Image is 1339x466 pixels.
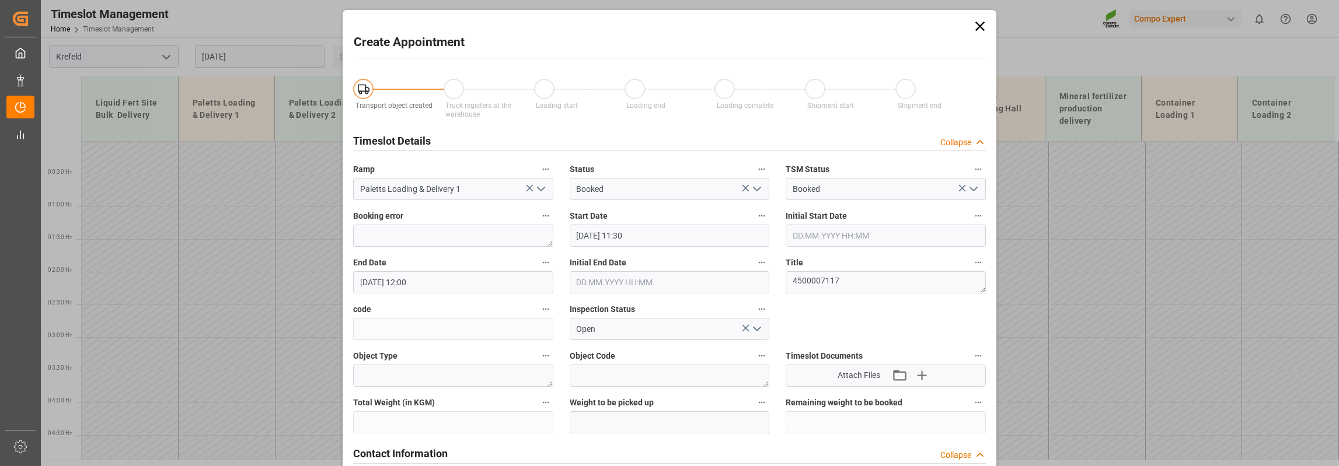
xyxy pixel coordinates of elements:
[786,350,863,362] span: Timeslot Documents
[971,162,986,177] button: TSM Status
[353,446,448,461] h2: Contact Information
[570,397,654,409] span: Weight to be picked up
[964,180,981,198] button: open menu
[570,210,608,222] span: Start Date
[354,33,465,52] h2: Create Appointment
[353,210,403,222] span: Booking error
[355,101,433,110] span: Transport object created
[838,369,880,381] span: Attach Files
[353,163,375,176] span: Ramp
[538,208,553,223] button: Booking error
[786,271,986,293] textarea: 4500007117
[971,255,986,270] button: Title
[570,163,594,176] span: Status
[971,348,986,363] button: Timeslot Documents
[748,320,765,338] button: open menu
[786,257,803,269] span: Title
[786,225,986,247] input: DD.MM.YYYY HH:MM
[353,133,431,149] h2: Timeslot Details
[754,255,769,270] button: Initial End Date
[570,225,770,247] input: DD.MM.YYYY HH:MM
[538,162,553,177] button: Ramp
[626,101,665,110] span: Loading end
[570,178,770,200] input: Type to search/select
[754,348,769,363] button: Object Code
[570,257,626,269] span: Initial End Date
[531,180,549,198] button: open menu
[353,257,386,269] span: End Date
[353,178,553,200] input: Type to search/select
[538,395,553,410] button: Total Weight (in KGM)
[353,271,553,293] input: DD.MM.YYYY HH:MM
[538,348,553,363] button: Object Type
[570,350,615,362] span: Object Code
[786,210,847,222] span: Initial Start Date
[538,255,553,270] button: End Date
[754,208,769,223] button: Start Date
[754,395,769,410] button: Weight to be picked up
[971,395,986,410] button: Remaining weight to be booked
[754,302,769,317] button: Inspection Status
[754,162,769,177] button: Status
[786,397,902,409] span: Remaining weight to be booked
[717,101,773,110] span: Loading complete
[353,397,435,409] span: Total Weight (in KGM)
[807,101,854,110] span: Shipment start
[570,303,635,316] span: Inspection Status
[536,101,578,110] span: Loading start
[971,208,986,223] button: Initial Start Date
[786,163,829,176] span: TSM Status
[898,101,942,110] span: Shipment end
[570,271,770,293] input: DD.MM.YYYY HH:MM
[940,449,971,461] div: Collapse
[940,136,971,149] div: Collapse
[445,101,511,118] span: Truck registers at the warehouse
[748,180,765,198] button: open menu
[353,350,397,362] span: Object Type
[538,302,553,317] button: code
[353,303,371,316] span: code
